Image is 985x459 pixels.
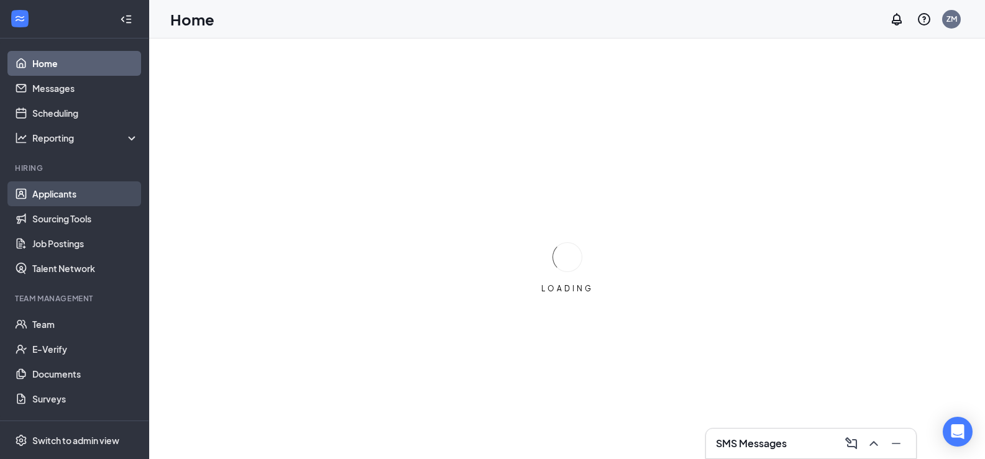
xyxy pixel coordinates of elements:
[15,163,136,173] div: Hiring
[120,13,132,25] svg: Collapse
[14,12,26,25] svg: WorkstreamLogo
[32,434,119,447] div: Switch to admin view
[943,417,973,447] div: Open Intercom Messenger
[946,14,957,24] div: ZM
[32,312,139,337] a: Team
[32,361,139,386] a: Documents
[32,181,139,206] a: Applicants
[889,436,904,451] svg: Minimize
[864,434,884,453] button: ChevronUp
[32,231,139,256] a: Job Postings
[866,436,881,451] svg: ChevronUp
[917,12,932,27] svg: QuestionInfo
[170,9,214,30] h1: Home
[32,386,139,411] a: Surveys
[32,132,139,144] div: Reporting
[32,206,139,231] a: Sourcing Tools
[15,132,27,144] svg: Analysis
[32,51,139,76] a: Home
[32,76,139,101] a: Messages
[536,283,598,294] div: LOADING
[716,437,787,450] h3: SMS Messages
[844,436,859,451] svg: ComposeMessage
[32,337,139,361] a: E-Verify
[886,434,906,453] button: Minimize
[32,256,139,281] a: Talent Network
[15,293,136,304] div: Team Management
[32,101,139,125] a: Scheduling
[841,434,861,453] button: ComposeMessage
[15,434,27,447] svg: Settings
[889,12,904,27] svg: Notifications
